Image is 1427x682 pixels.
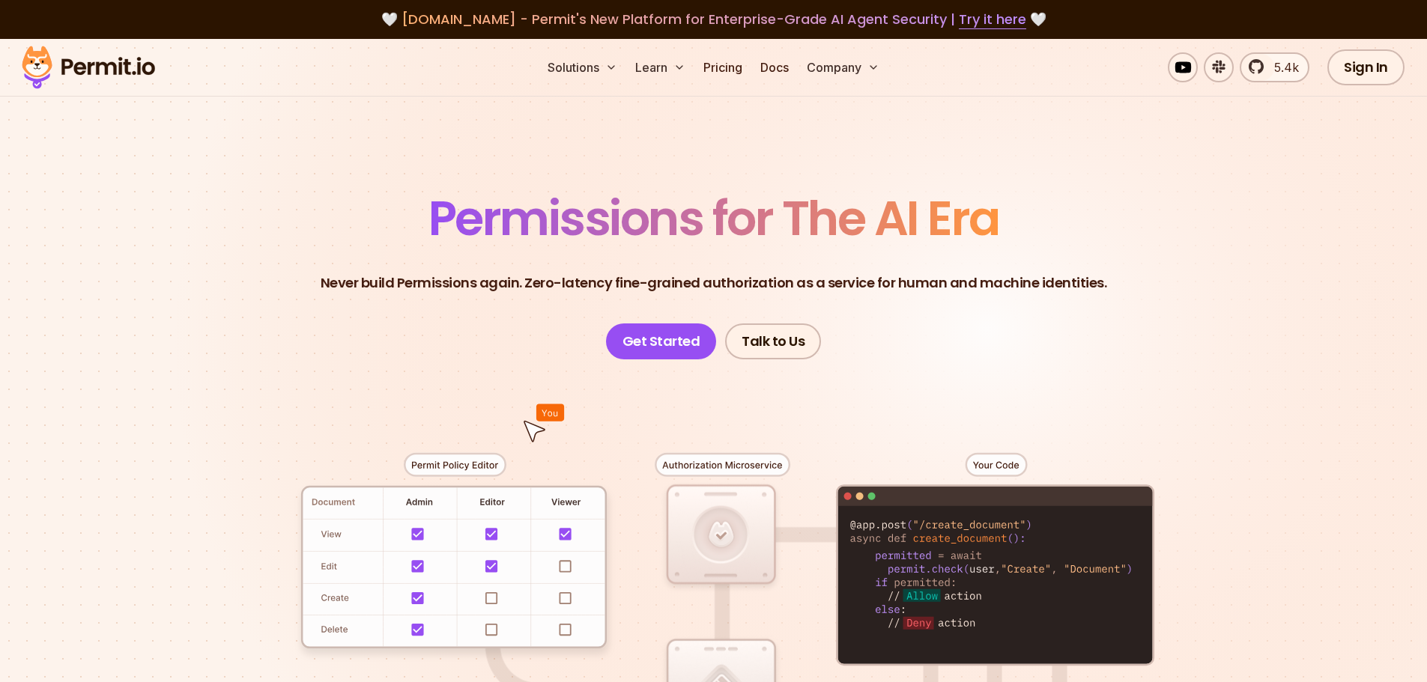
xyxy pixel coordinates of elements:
a: Sign In [1327,49,1405,85]
a: Get Started [606,323,717,359]
a: Try it here [959,10,1026,29]
a: Docs [754,52,795,82]
a: Talk to Us [725,323,821,359]
div: 🤍 🤍 [36,9,1391,30]
button: Learn [629,52,691,82]
a: 5.4k [1240,52,1309,82]
span: 5.4k [1265,58,1299,76]
span: Permissions for The AI Era [428,185,999,252]
button: Solutions [542,52,623,82]
span: [DOMAIN_NAME] - Permit's New Platform for Enterprise-Grade AI Agent Security | [402,10,1026,28]
button: Company [801,52,885,82]
img: Permit logo [15,42,162,93]
p: Never build Permissions again. Zero-latency fine-grained authorization as a service for human and... [321,273,1107,293]
a: Pricing [697,52,748,82]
